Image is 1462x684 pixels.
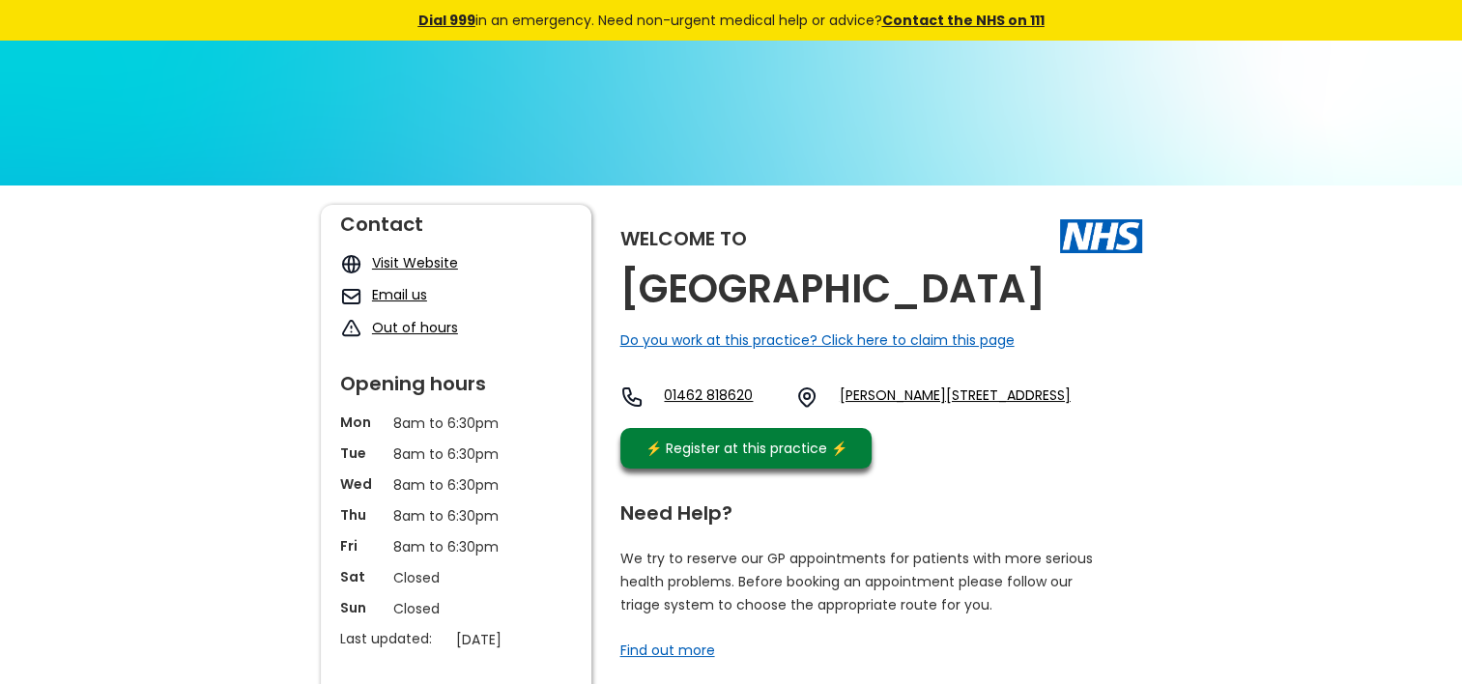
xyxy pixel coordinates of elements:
img: telephone icon [620,385,644,409]
img: globe icon [340,253,362,275]
p: Mon [340,413,384,432]
p: Fri [340,536,384,556]
h2: [GEOGRAPHIC_DATA] [620,268,1046,311]
p: Last updated: [340,629,446,648]
a: Visit Website [372,253,458,272]
a: Find out more [620,641,715,660]
img: The NHS logo [1060,219,1142,252]
p: 8am to 6:30pm [393,474,519,496]
p: 8am to 6:30pm [393,536,519,557]
p: Sat [340,567,384,586]
div: ⚡️ Register at this practice ⚡️ [636,438,858,459]
a: 01462 818620 [664,385,780,409]
img: practice location icon [795,385,818,409]
a: Dial 999 [418,11,475,30]
p: Wed [340,474,384,494]
a: Contact the NHS on 111 [882,11,1045,30]
p: We try to reserve our GP appointments for patients with more serious health problems. Before book... [620,547,1094,616]
a: Email us [372,285,427,304]
a: Do you work at this practice? Click here to claim this page [620,330,1015,350]
p: Closed [393,598,519,619]
a: ⚡️ Register at this practice ⚡️ [620,428,872,469]
div: Contact [340,205,572,234]
img: exclamation icon [340,318,362,340]
p: Tue [340,443,384,463]
p: Sun [340,598,384,617]
img: mail icon [340,285,362,307]
div: in an emergency. Need non-urgent medical help or advice? [287,10,1176,31]
a: Out of hours [372,318,458,337]
p: 8am to 6:30pm [393,505,519,527]
p: Closed [393,567,519,588]
p: 8am to 6:30pm [393,443,519,465]
p: Thu [340,505,384,525]
div: Opening hours [340,364,572,393]
div: Welcome to [620,229,747,248]
div: Need Help? [620,494,1123,523]
a: [PERSON_NAME][STREET_ADDRESS] [840,385,1071,409]
p: 8am to 6:30pm [393,413,519,434]
p: [DATE] [456,629,582,650]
